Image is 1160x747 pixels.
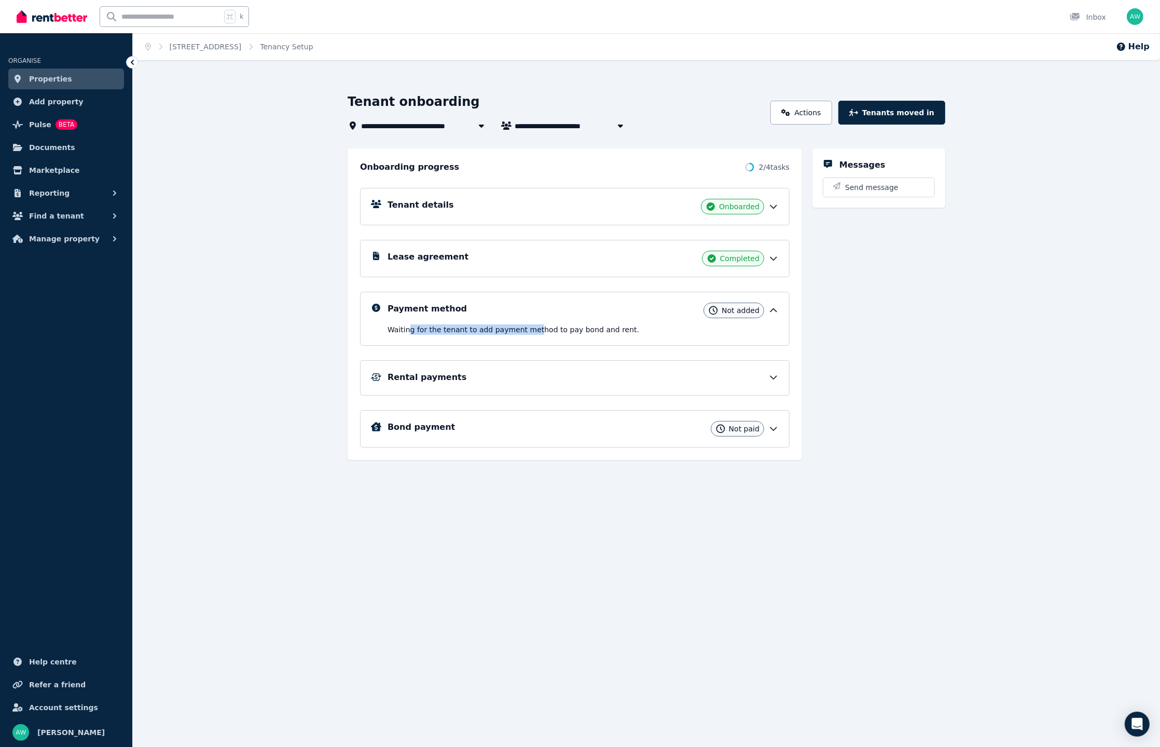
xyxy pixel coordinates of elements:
[348,93,480,110] h1: Tenant onboarding
[12,724,29,741] img: Andrew Wong
[371,422,381,431] img: Bond Details
[722,305,759,316] span: Not added
[29,233,100,245] span: Manage property
[770,101,832,125] a: Actions
[8,160,124,181] a: Marketplace
[8,57,41,64] span: ORGANISE
[260,42,313,52] span: Tenancy Setup
[388,421,455,433] h5: Bond payment
[388,324,779,335] p: Waiting for the tenant to add payment method to pay bond and rent .
[1127,8,1143,25] img: Andrew Wong
[133,33,326,60] nav: Breadcrumb
[240,12,243,21] span: k
[845,182,899,193] span: Send message
[8,651,124,672] a: Help centre
[839,159,885,171] h5: Messages
[8,674,124,695] a: Refer a friend
[56,119,77,130] span: BETA
[729,424,759,434] span: Not paid
[170,43,242,51] a: [STREET_ADDRESS]
[838,101,945,125] button: Tenants moved in
[388,303,467,315] h5: Payment method
[1125,712,1150,737] div: Open Intercom Messenger
[29,187,70,199] span: Reporting
[719,201,759,212] span: Onboarded
[1070,12,1106,22] div: Inbox
[29,73,72,85] span: Properties
[17,9,87,24] img: RentBetter
[388,251,468,263] h5: Lease agreement
[8,697,124,718] a: Account settings
[759,162,790,172] span: 2 / 4 tasks
[29,701,98,714] span: Account settings
[823,178,934,197] button: Send message
[8,228,124,249] button: Manage property
[37,726,105,739] span: [PERSON_NAME]
[360,161,459,173] h2: Onboarding progress
[8,206,124,226] button: Find a tenant
[388,199,454,211] h5: Tenant details
[720,253,759,264] span: Completed
[29,141,75,154] span: Documents
[8,137,124,158] a: Documents
[371,373,381,381] img: Rental Payments
[8,91,124,112] a: Add property
[29,96,84,108] span: Add property
[8,183,124,203] button: Reporting
[29,210,84,222] span: Find a tenant
[388,371,466,384] h5: Rental payments
[29,678,86,691] span: Refer a friend
[29,164,79,176] span: Marketplace
[1116,40,1150,53] button: Help
[29,656,77,668] span: Help centre
[8,114,124,135] a: PulseBETA
[8,69,124,89] a: Properties
[29,118,51,131] span: Pulse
